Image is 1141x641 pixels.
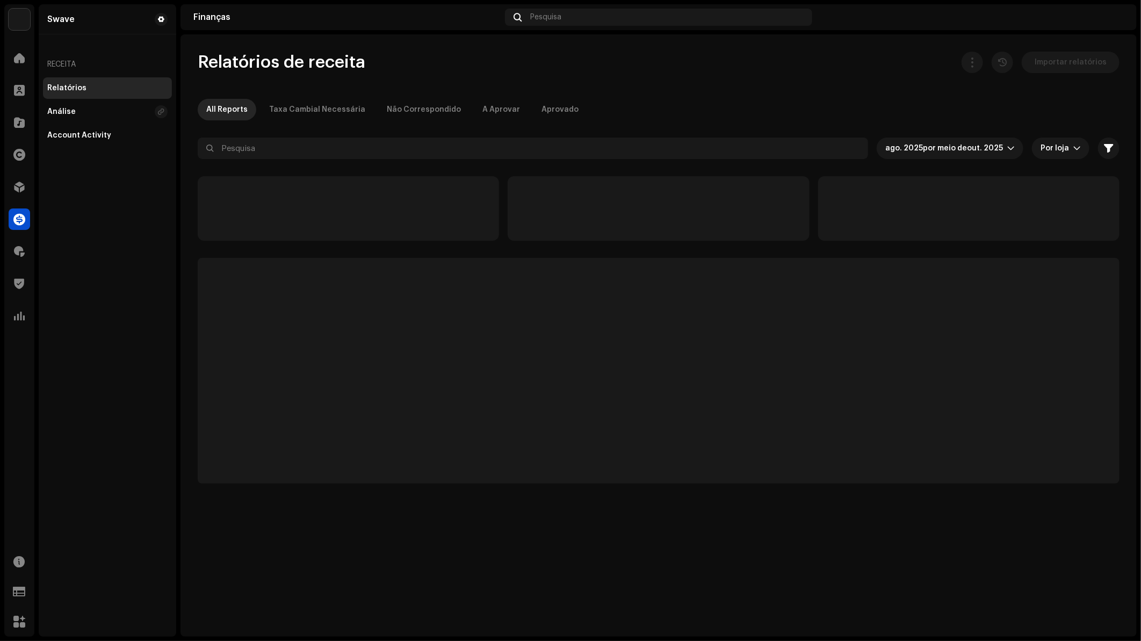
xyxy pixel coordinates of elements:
div: Relatórios [47,84,86,92]
re-m-nav-item: Relatórios [43,77,172,99]
div: dropdown trigger [1073,138,1081,159]
span: out. 2025 [967,145,1003,152]
input: Pesquisa [198,138,868,159]
img: 1710b61e-6121-4e79-a126-bcb8d8a2a180 [9,9,30,30]
div: All Reports [206,99,248,120]
span: Por loja [1041,138,1073,159]
div: Análise [47,107,76,116]
div: Aprovado [541,99,579,120]
re-m-nav-item: Account Activity [43,125,172,146]
div: Swave [47,15,75,24]
div: dropdown trigger [1007,138,1015,159]
span: Pesquisa [530,13,561,21]
span: Últimos 3 meses [885,138,1007,159]
div: A Aprovar [482,99,520,120]
span: Importar relatórios [1035,52,1107,73]
span: ago. 2025 [885,145,923,152]
div: Finanças [193,13,501,21]
button: Importar relatórios [1022,52,1120,73]
span: Relatórios de receita [198,52,365,73]
div: Account Activity [47,131,111,140]
img: c3ace681-228d-4631-9f26-36716aff81b7 [1107,9,1124,26]
re-m-nav-item: Análise [43,101,172,123]
re-a-nav-header: Receita [43,52,172,77]
span: por meio de [923,145,967,152]
div: Taxa Cambial Necessária [269,99,365,120]
div: Não Correspondido [387,99,461,120]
